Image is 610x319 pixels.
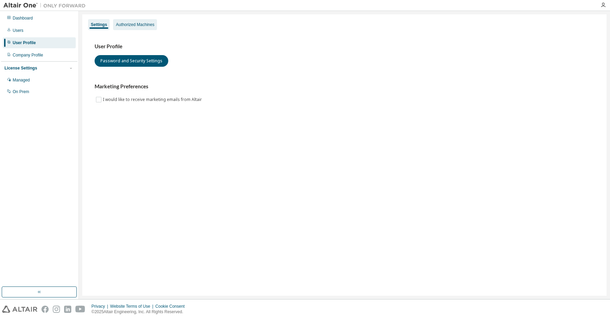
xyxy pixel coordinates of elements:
[2,306,37,313] img: altair_logo.svg
[95,43,594,50] h3: User Profile
[95,55,168,67] button: Password and Security Settings
[13,89,29,94] div: On Prem
[116,22,154,27] div: Authorized Machines
[4,65,37,71] div: License Settings
[91,309,189,315] p: © 2025 Altair Engineering, Inc. All Rights Reserved.
[13,77,30,83] div: Managed
[110,304,155,309] div: Website Terms of Use
[91,304,110,309] div: Privacy
[64,306,71,313] img: linkedin.svg
[91,22,107,27] div: Settings
[95,83,594,90] h3: Marketing Preferences
[13,40,36,46] div: User Profile
[75,306,85,313] img: youtube.svg
[13,52,43,58] div: Company Profile
[41,306,49,313] img: facebook.svg
[3,2,89,9] img: Altair One
[53,306,60,313] img: instagram.svg
[13,28,23,33] div: Users
[155,304,188,309] div: Cookie Consent
[103,95,203,104] label: I would like to receive marketing emails from Altair
[13,15,33,21] div: Dashboard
